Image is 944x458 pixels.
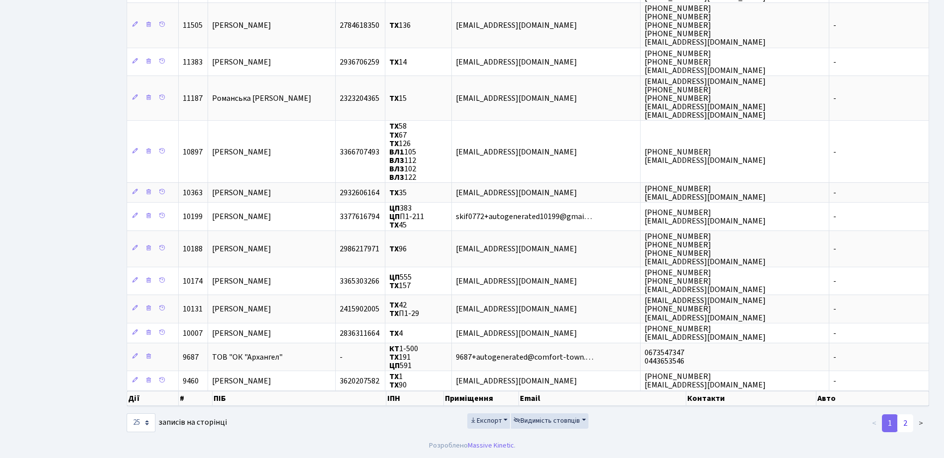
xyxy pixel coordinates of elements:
span: 11187 [183,93,203,104]
a: Massive Kinetic [468,440,514,451]
span: 58 67 126 105 112 102 122 [389,121,416,183]
th: ПІБ [213,391,386,406]
span: [PERSON_NAME] [212,304,271,315]
span: 42 П1-29 [389,300,419,319]
span: - [833,211,836,222]
span: - [833,187,836,198]
span: 2836311664 [340,328,379,339]
span: [EMAIL_ADDRESS][DOMAIN_NAME] [456,57,577,68]
span: [EMAIL_ADDRESS][DOMAIN_NAME] [456,276,577,287]
span: - [833,147,836,157]
span: [EMAIL_ADDRESS][DOMAIN_NAME] [PHONE_NUMBER] [PHONE_NUMBER] [EMAIL_ADDRESS][DOMAIN_NAME] [EMAIL_AD... [645,76,766,121]
span: - [833,276,836,287]
label: записів на сторінці [127,413,227,432]
span: [EMAIL_ADDRESS][DOMAIN_NAME] [456,93,577,104]
b: ТХ [389,243,399,254]
span: [PERSON_NAME] [212,211,271,222]
span: - [833,328,836,339]
b: ТХ [389,371,399,382]
b: ЦП [389,203,400,214]
span: [EMAIL_ADDRESS][DOMAIN_NAME] [456,328,577,339]
b: ТХ [389,130,399,141]
b: ЦП [389,272,400,283]
span: [EMAIL_ADDRESS][DOMAIN_NAME] [PHONE_NUMBER] [EMAIL_ADDRESS][DOMAIN_NAME] [645,295,766,323]
span: Романська [PERSON_NAME] [212,93,311,104]
span: 15 [389,93,407,104]
span: 2415902005 [340,304,379,315]
b: ТХ [389,93,399,104]
b: ТХ [389,57,399,68]
th: Авто [816,391,929,406]
span: 10131 [183,304,203,315]
b: ТХ [389,380,399,391]
a: 2 [897,414,913,432]
select: записів на сторінці [127,413,155,432]
span: - [833,376,836,386]
th: ІПН [386,391,443,406]
button: Експорт [467,413,510,429]
span: 3366707493 [340,147,379,157]
span: skif0772+autogenerated10199@gmai… [456,211,592,222]
span: [PERSON_NAME] [212,243,271,254]
b: ТХ [389,121,399,132]
span: [EMAIL_ADDRESS][DOMAIN_NAME] [456,147,577,157]
span: 383 П1-211 45 [389,203,424,230]
a: > [913,414,929,432]
span: - [833,57,836,68]
b: ВЛ3 [389,172,404,183]
span: 3620207582 [340,376,379,386]
span: 555 157 [389,272,412,291]
b: ТХ [389,300,399,310]
span: 3365303266 [340,276,379,287]
span: 10188 [183,243,203,254]
b: ТХ [389,280,399,291]
span: 14 [389,57,407,68]
b: ВЛ3 [389,163,404,174]
span: 136 [389,20,411,31]
span: - [833,304,836,315]
span: [PHONE_NUMBER] [PHONE_NUMBER] [PHONE_NUMBER] [PHONE_NUMBER] [EMAIL_ADDRESS][DOMAIN_NAME] [645,3,766,48]
span: [PERSON_NAME] [212,57,271,68]
span: 4 [389,328,403,339]
span: [PHONE_NUMBER] [PHONE_NUMBER] [EMAIL_ADDRESS][DOMAIN_NAME] [645,48,766,76]
span: 96 [389,243,407,254]
span: 10897 [183,147,203,157]
span: 1 90 [389,371,407,390]
span: Видимість стовпців [513,416,580,426]
span: [EMAIL_ADDRESS][DOMAIN_NAME] [456,376,577,386]
span: - [833,93,836,104]
span: - [833,20,836,31]
span: Експорт [470,416,502,426]
span: [PHONE_NUMBER] [PHONE_NUMBER] [PHONE_NUMBER] [EMAIL_ADDRESS][DOMAIN_NAME] [645,231,766,267]
b: ТХ [389,328,399,339]
span: - [340,352,343,363]
span: [PERSON_NAME] [212,376,271,386]
span: - [833,352,836,363]
span: 9460 [183,376,199,386]
span: [PHONE_NUMBER] [PHONE_NUMBER] [EMAIL_ADDRESS][DOMAIN_NAME] [645,267,766,295]
span: 35 [389,187,407,198]
span: [PHONE_NUMBER] [EMAIL_ADDRESS][DOMAIN_NAME] [645,207,766,227]
span: [PHONE_NUMBER] [EMAIL_ADDRESS][DOMAIN_NAME] [645,147,766,166]
b: ЦП [389,211,400,222]
span: 9687 [183,352,199,363]
span: 11505 [183,20,203,31]
a: 1 [882,414,898,432]
span: [PHONE_NUMBER] [EMAIL_ADDRESS][DOMAIN_NAME] [645,371,766,390]
span: 9687+autogenerated@comfort-town.… [456,352,593,363]
span: [EMAIL_ADDRESS][DOMAIN_NAME] [456,243,577,254]
span: 10174 [183,276,203,287]
b: ЦП [389,360,400,371]
b: ТХ [389,220,399,231]
span: 2936706259 [340,57,379,68]
th: # [179,391,213,406]
b: ТХ [389,138,399,149]
span: [PHONE_NUMBER] [EMAIL_ADDRESS][DOMAIN_NAME] [645,323,766,343]
span: 10007 [183,328,203,339]
span: [EMAIL_ADDRESS][DOMAIN_NAME] [456,304,577,315]
span: 0673547347 0443653546 [645,347,684,367]
span: [PERSON_NAME] [212,187,271,198]
b: ТХ [389,308,399,319]
span: 2932606164 [340,187,379,198]
th: Приміщення [444,391,519,406]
